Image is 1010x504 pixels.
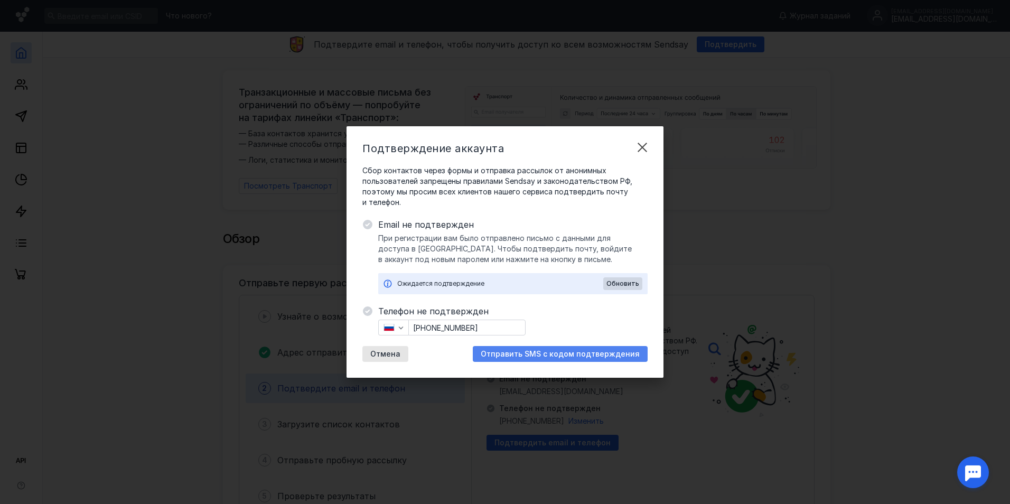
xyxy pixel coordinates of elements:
span: Подтверждение аккаунта [362,142,504,155]
span: Отмена [370,350,400,359]
span: Сбор контактов через формы и отправка рассылок от анонимных пользователей запрещены правилами Sen... [362,165,648,208]
span: Email не подтвержден [378,218,648,231]
button: Отправить SMS с кодом подтверждения [473,346,648,362]
span: Обновить [606,280,639,287]
span: Телефон не подтвержден [378,305,648,318]
span: Отправить SMS с кодом подтверждения [481,350,640,359]
div: Ожидается подтверждение [397,278,603,289]
button: Отмена [362,346,408,362]
button: Обновить [603,277,642,290]
span: При регистрации вам было отправлено письмо с данными для доступа в [GEOGRAPHIC_DATA]. Чтобы подтв... [378,233,648,265]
